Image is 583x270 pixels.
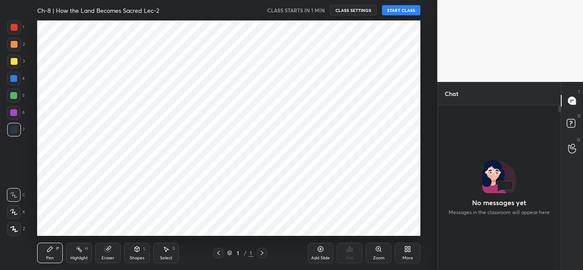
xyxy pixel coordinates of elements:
div: Pen [46,256,54,260]
button: START CLASS [382,5,420,15]
div: 7 [7,123,25,136]
div: 1 [7,20,24,34]
div: P [56,247,59,251]
div: Select [160,256,172,260]
div: X [7,205,25,219]
p: T [578,89,580,95]
div: 6 [7,106,25,119]
div: Highlight [70,256,88,260]
div: Eraser [102,256,114,260]
p: Chat [438,82,465,105]
div: Zoom [373,256,385,260]
div: Add Slide [311,256,330,260]
div: 1 [234,250,242,255]
div: 5 [7,89,25,102]
p: G [577,136,580,143]
div: 3 [7,55,25,68]
div: Z [7,222,25,236]
div: More [402,256,413,260]
h4: Ch-8 | How the Land Becomes Sacred Lec-2 [37,6,159,15]
div: 4 [7,72,25,85]
div: / [244,250,247,255]
div: 1 [248,249,254,257]
div: H [85,247,88,251]
div: L [143,247,146,251]
button: CLASS SETTINGS [330,5,377,15]
div: 2 [7,38,25,51]
div: Shapes [130,256,144,260]
div: C [7,188,25,202]
h5: CLASS STARTS IN 1 MIN [267,6,325,14]
div: S [172,247,175,251]
p: D [577,113,580,119]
